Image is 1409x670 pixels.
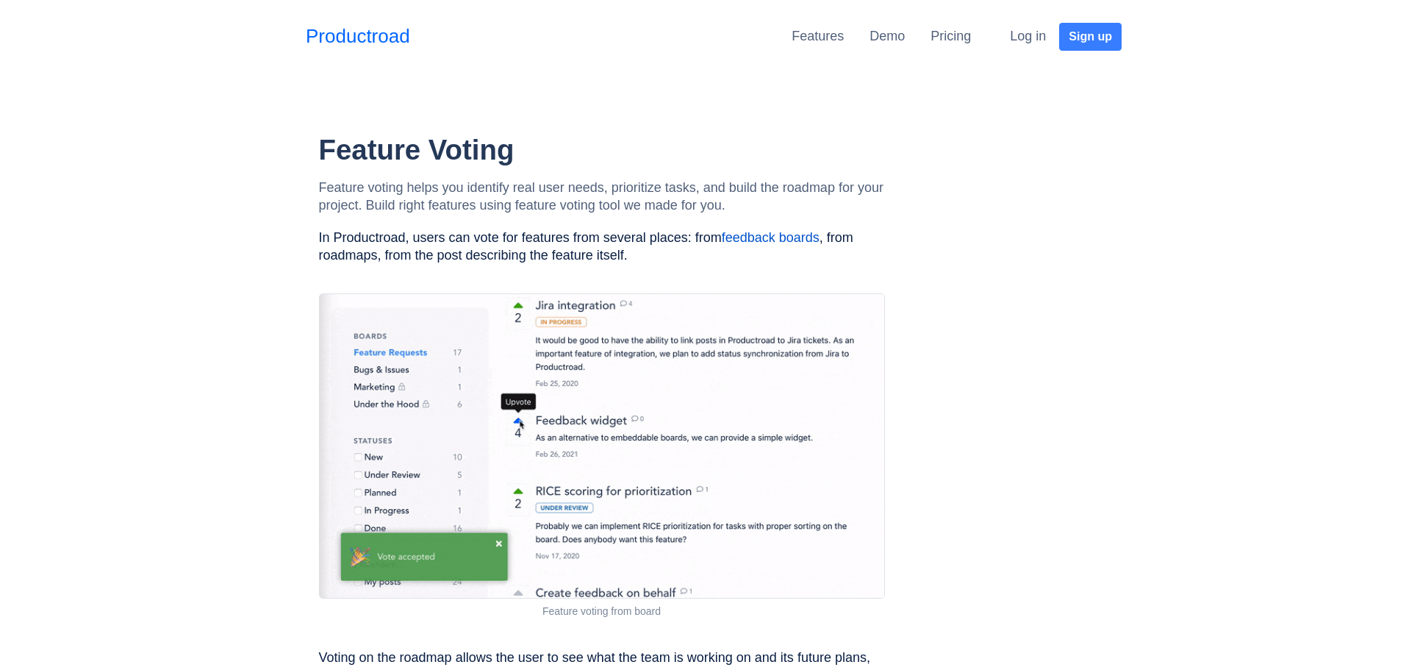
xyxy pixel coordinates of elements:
[722,230,820,245] a: feedback boards
[319,133,885,167] h1: Feature Voting
[870,29,905,43] a: Demo
[792,29,844,43] a: Features
[931,29,971,43] a: Pricing
[319,293,885,599] img: Feature voting on board
[319,604,885,619] div: Feature voting from board
[319,229,885,264] p: In Productroad, users can vote for features from several places: from , from roadmaps, from the p...
[306,22,410,51] a: Productroad
[319,179,885,214] p: Feature voting helps you identify real user needs, prioritize tasks, and build the roadmap for yo...
[1059,23,1122,51] button: Sign up
[1000,21,1055,51] button: Log in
